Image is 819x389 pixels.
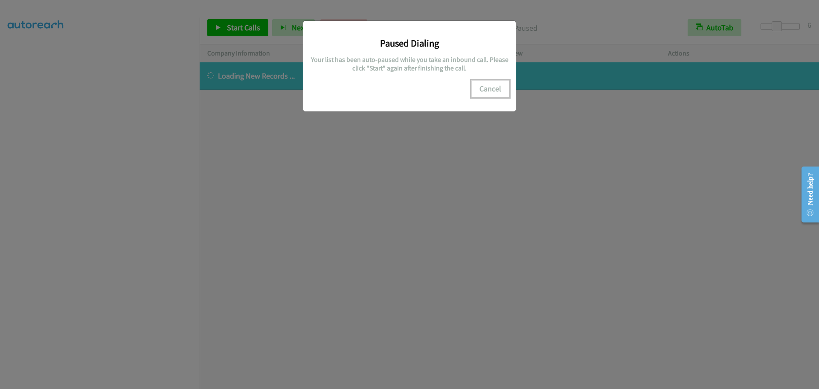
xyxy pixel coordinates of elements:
[471,80,509,97] button: Cancel
[310,37,509,49] h3: Paused Dialing
[310,56,509,72] h5: Your list has been auto-paused while you take an inbound call. Please click "Start" again after f...
[794,161,819,228] iframe: Resource Center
